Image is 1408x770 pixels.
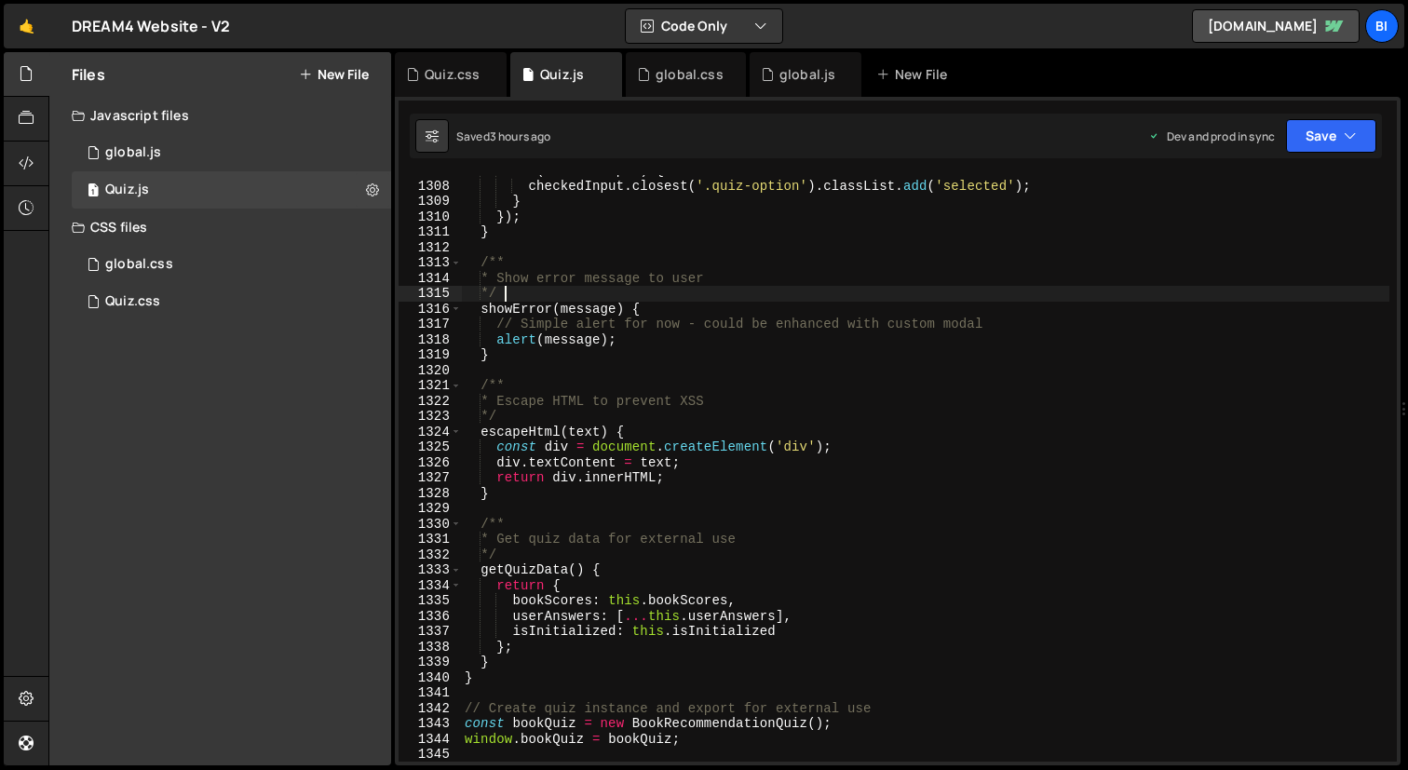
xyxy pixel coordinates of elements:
div: 1337 [399,624,462,640]
div: 1330 [399,517,462,533]
div: Saved [456,128,551,144]
div: 1320 [399,363,462,379]
div: 17250/47889.js [72,171,391,209]
div: 1326 [399,455,462,471]
div: 1328 [399,486,462,502]
div: 1341 [399,685,462,701]
div: global.css [105,256,173,273]
div: Dev and prod in sync [1148,128,1275,144]
span: 1 [88,184,99,199]
div: 1314 [399,271,462,287]
button: New File [299,67,369,82]
div: 1344 [399,732,462,748]
div: Quiz.js [105,182,149,198]
div: 1340 [399,670,462,686]
div: Javascript files [49,97,391,134]
div: 1319 [399,347,462,363]
div: global.js [105,144,161,161]
div: 1321 [399,378,462,394]
a: 🤙 [4,4,49,48]
div: 1323 [399,409,462,425]
div: global.js [779,65,835,84]
div: DREAM4 Website - V2 [72,15,230,37]
h2: Files [72,64,105,85]
a: [DOMAIN_NAME] [1192,9,1360,43]
a: Bi [1365,9,1399,43]
div: 1339 [399,655,462,670]
div: 17250/47735.css [72,246,391,283]
div: 1332 [399,547,462,563]
div: New File [876,65,954,84]
div: Quiz.css [105,293,160,310]
div: 1308 [399,179,462,195]
div: 1336 [399,609,462,625]
button: Code Only [626,9,782,43]
div: 1318 [399,332,462,348]
div: 1338 [399,640,462,655]
div: 1317 [399,317,462,332]
div: global.css [656,65,724,84]
div: 3 hours ago [490,128,551,144]
div: 1331 [399,532,462,547]
div: 1327 [399,470,462,486]
div: 1342 [399,701,462,717]
button: Save [1286,119,1376,153]
div: 1315 [399,286,462,302]
div: Quiz.js [540,65,584,84]
div: 1325 [399,439,462,455]
div: 1311 [399,224,462,240]
div: 1309 [399,194,462,209]
div: Quiz.css [425,65,480,84]
div: 1333 [399,562,462,578]
div: 1343 [399,716,462,732]
div: 1322 [399,394,462,410]
div: 1313 [399,255,462,271]
div: 1324 [399,425,462,440]
div: 1335 [399,593,462,609]
div: 17250/47734.js [72,134,391,171]
div: 1345 [399,747,462,763]
div: 1329 [399,501,462,517]
div: 1312 [399,240,462,256]
div: 1316 [399,302,462,317]
div: 1310 [399,209,462,225]
div: 17250/47890.css [72,283,391,320]
div: CSS files [49,209,391,246]
div: 1334 [399,578,462,594]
